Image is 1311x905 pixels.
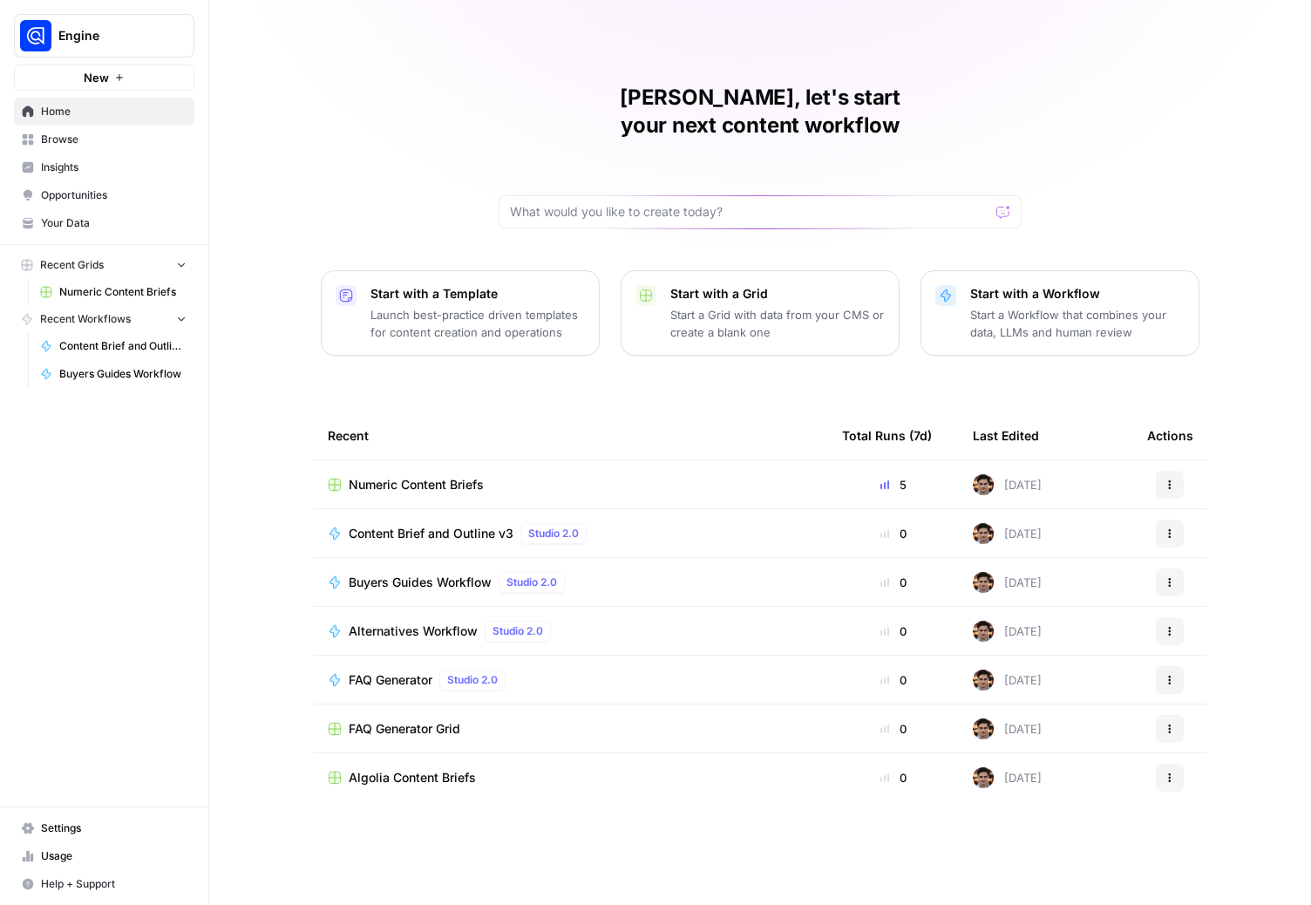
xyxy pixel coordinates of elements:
[973,523,994,544] img: 7djlw4s4c8o79av5esfcj3z49qpk
[328,412,814,459] div: Recent
[973,474,994,495] img: 7djlw4s4c8o79av5esfcj3z49qpk
[842,769,945,786] div: 0
[492,623,543,639] span: Studio 2.0
[40,257,104,273] span: Recent Grids
[973,718,994,739] img: 7djlw4s4c8o79av5esfcj3z49qpk
[321,270,600,356] button: Start with a TemplateLaunch best-practice driven templates for content creation and operations
[1147,412,1193,459] div: Actions
[328,670,814,691] a: FAQ GeneratorStudio 2.0
[528,526,579,541] span: Studio 2.0
[328,720,814,738] a: FAQ Generator Grid
[328,572,814,593] a: Buyers Guides WorkflowStudio 2.0
[14,842,194,870] a: Usage
[14,181,194,209] a: Opportunities
[970,285,1185,303] p: Start with a Workflow
[14,14,194,58] button: Workspace: Engine
[14,209,194,237] a: Your Data
[58,27,164,44] span: Engine
[973,412,1039,459] div: Last Edited
[41,848,187,864] span: Usage
[973,621,994,642] img: 7djlw4s4c8o79av5esfcj3z49qpk
[328,769,814,786] a: Algolia Content Briefs
[973,523,1042,544] div: [DATE]
[506,575,557,590] span: Studio 2.0
[20,20,51,51] img: Engine Logo
[14,870,194,898] button: Help + Support
[842,671,945,689] div: 0
[41,160,187,175] span: Insights
[842,720,945,738] div: 0
[328,476,814,493] a: Numeric Content Briefs
[842,623,945,640] div: 0
[14,98,194,126] a: Home
[447,672,498,688] span: Studio 2.0
[349,525,513,542] span: Content Brief and Outline v3
[370,285,585,303] p: Start with a Template
[40,311,131,327] span: Recent Workflows
[670,306,885,341] p: Start a Grid with data from your CMS or create a blank one
[842,476,945,493] div: 5
[59,366,187,382] span: Buyers Guides Workflow
[41,104,187,119] span: Home
[973,572,994,593] img: 7djlw4s4c8o79av5esfcj3z49qpk
[32,360,194,388] a: Buyers Guides Workflow
[370,306,585,341] p: Launch best-practice driven templates for content creation and operations
[973,474,1042,495] div: [DATE]
[59,284,187,300] span: Numeric Content Briefs
[621,270,900,356] button: Start with a GridStart a Grid with data from your CMS or create a blank one
[14,153,194,181] a: Insights
[349,623,478,640] span: Alternatives Workflow
[973,670,1042,691] div: [DATE]
[328,523,814,544] a: Content Brief and Outline v3Studio 2.0
[41,820,187,836] span: Settings
[510,203,989,221] input: What would you like to create today?
[14,252,194,278] button: Recent Grids
[499,84,1022,139] h1: [PERSON_NAME], let's start your next content workflow
[41,215,187,231] span: Your Data
[41,187,187,203] span: Opportunities
[842,574,945,591] div: 0
[32,278,194,306] a: Numeric Content Briefs
[349,769,476,786] span: Algolia Content Briefs
[973,718,1042,739] div: [DATE]
[349,476,484,493] span: Numeric Content Briefs
[14,306,194,332] button: Recent Workflows
[973,572,1042,593] div: [DATE]
[349,574,492,591] span: Buyers Guides Workflow
[842,525,945,542] div: 0
[973,621,1042,642] div: [DATE]
[973,767,1042,788] div: [DATE]
[349,720,460,738] span: FAQ Generator Grid
[349,671,432,689] span: FAQ Generator
[14,126,194,153] a: Browse
[14,65,194,91] button: New
[973,767,994,788] img: 7djlw4s4c8o79av5esfcj3z49qpk
[41,876,187,892] span: Help + Support
[59,338,187,354] span: Content Brief and Outline v3
[670,285,885,303] p: Start with a Grid
[41,132,187,147] span: Browse
[973,670,994,691] img: 7djlw4s4c8o79av5esfcj3z49qpk
[328,621,814,642] a: Alternatives WorkflowStudio 2.0
[84,69,109,86] span: New
[842,412,932,459] div: Total Runs (7d)
[970,306,1185,341] p: Start a Workflow that combines your data, LLMs and human review
[920,270,1199,356] button: Start with a WorkflowStart a Workflow that combines your data, LLMs and human review
[14,814,194,842] a: Settings
[32,332,194,360] a: Content Brief and Outline v3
